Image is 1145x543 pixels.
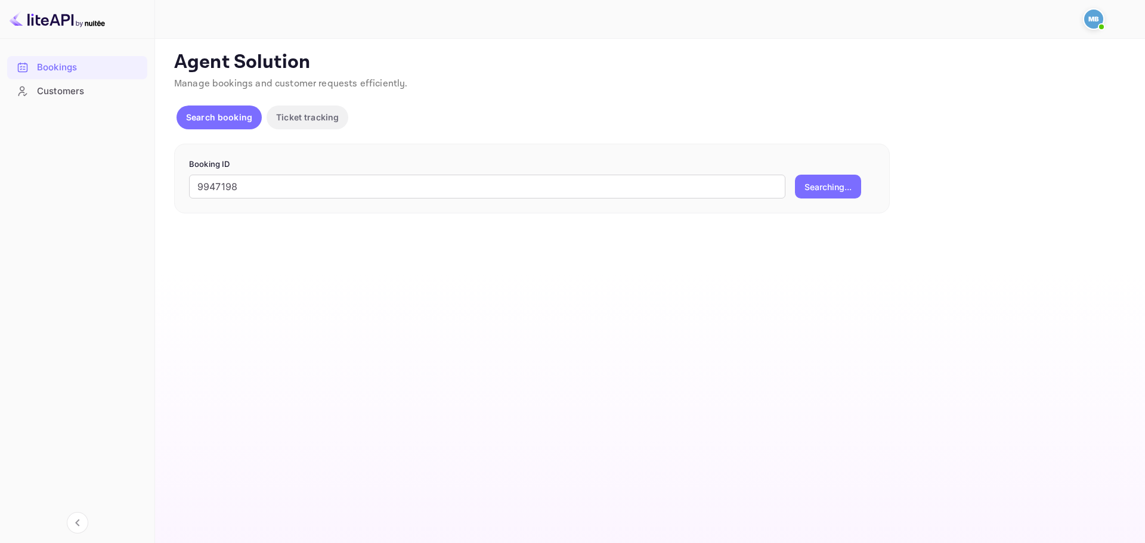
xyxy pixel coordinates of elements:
div: Customers [37,85,141,98]
span: Manage bookings and customer requests efficiently. [174,77,408,90]
a: Customers [7,80,147,102]
button: Collapse navigation [67,512,88,533]
p: Ticket tracking [276,111,339,123]
a: Bookings [7,56,147,78]
img: Mohcine Belkhir [1084,10,1103,29]
div: Bookings [7,56,147,79]
img: LiteAPI logo [10,10,105,29]
p: Agent Solution [174,51,1124,75]
p: Search booking [186,111,252,123]
div: Bookings [37,61,141,75]
div: Customers [7,80,147,103]
button: Searching... [795,175,861,198]
input: Enter Booking ID (e.g., 63782194) [189,175,785,198]
p: Booking ID [189,159,875,170]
